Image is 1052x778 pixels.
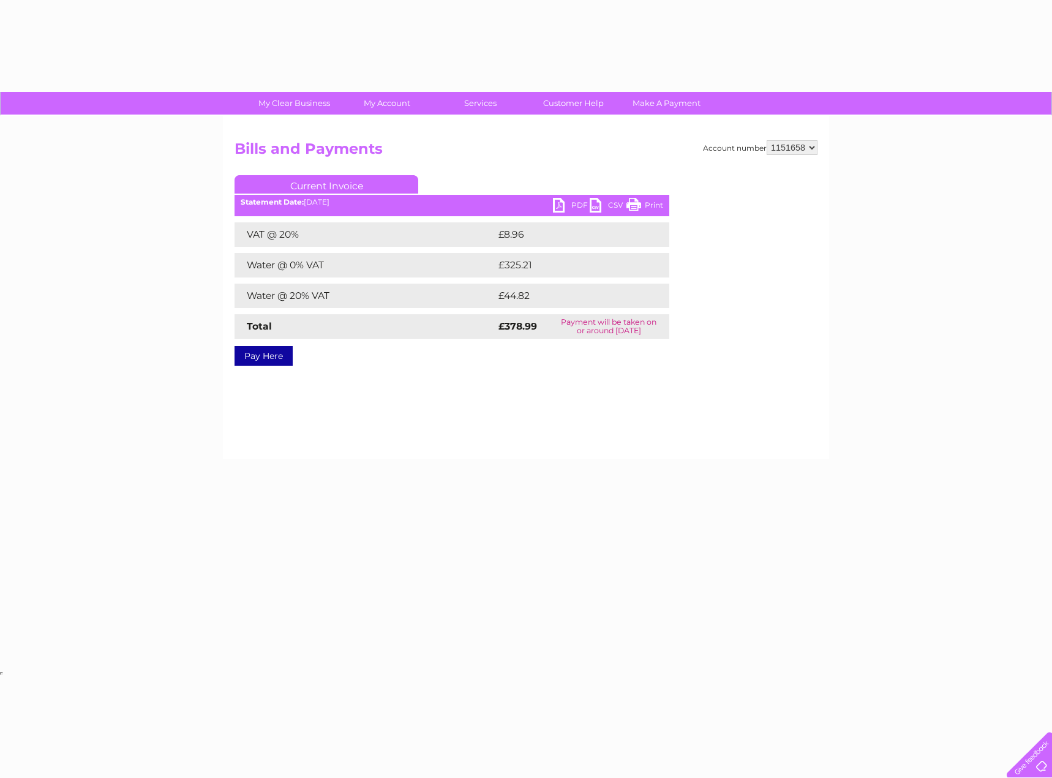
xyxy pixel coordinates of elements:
[590,198,626,216] a: CSV
[495,284,645,308] td: £44.82
[553,198,590,216] a: PDF
[235,222,495,247] td: VAT @ 20%
[626,198,663,216] a: Print
[616,92,717,115] a: Make A Payment
[241,197,304,206] b: Statement Date:
[337,92,438,115] a: My Account
[495,222,641,247] td: £8.96
[523,92,624,115] a: Customer Help
[235,175,418,194] a: Current Invoice
[430,92,531,115] a: Services
[235,198,669,206] div: [DATE]
[235,284,495,308] td: Water @ 20% VAT
[235,140,817,164] h2: Bills and Payments
[549,314,669,339] td: Payment will be taken on or around [DATE]
[498,320,537,332] strong: £378.99
[244,92,345,115] a: My Clear Business
[247,320,272,332] strong: Total
[495,253,646,278] td: £325.21
[235,253,495,278] td: Water @ 0% VAT
[703,140,817,155] div: Account number
[235,346,293,366] a: Pay Here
